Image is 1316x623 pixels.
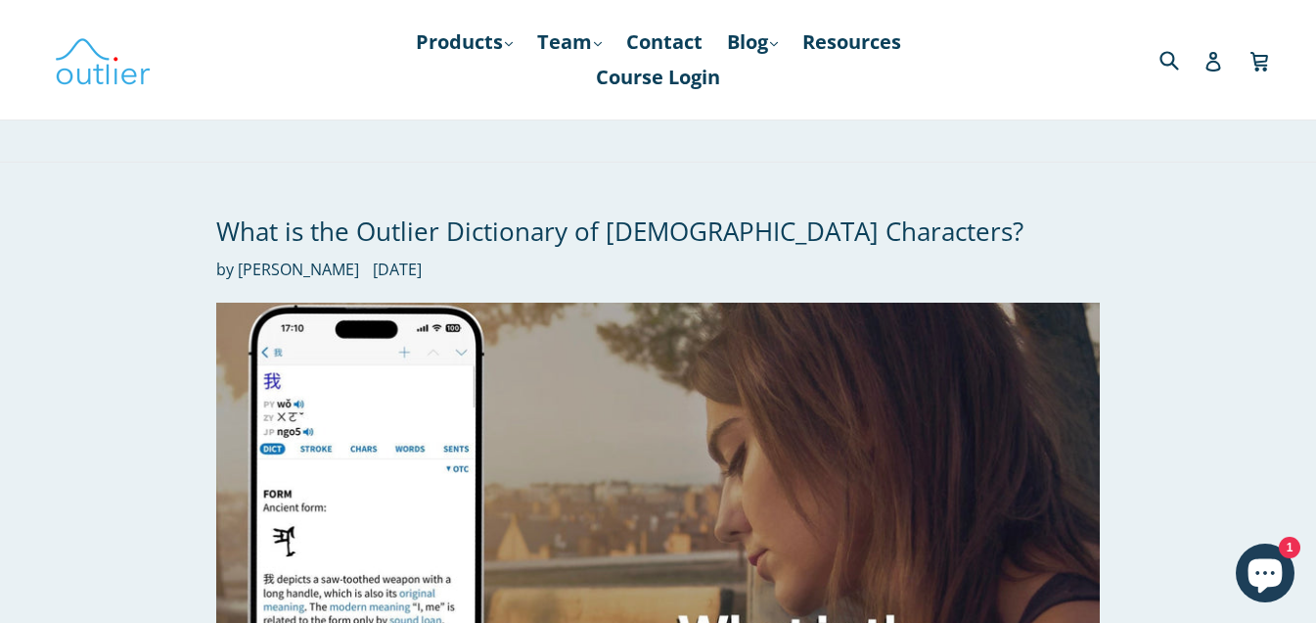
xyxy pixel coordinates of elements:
[527,24,612,60] a: Team
[54,31,152,88] img: Outlier Linguistics
[373,259,422,280] time: [DATE]
[717,24,788,60] a: Blog
[793,24,911,60] a: Resources
[1230,544,1300,607] inbox-online-store-chat: Shopify online store chat
[216,258,359,281] span: by [PERSON_NAME]
[586,60,730,95] a: Course Login
[1155,39,1208,79] input: Search
[616,24,712,60] a: Contact
[406,24,522,60] a: Products
[216,214,1023,249] a: What is the Outlier Dictionary of [DEMOGRAPHIC_DATA] Characters?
